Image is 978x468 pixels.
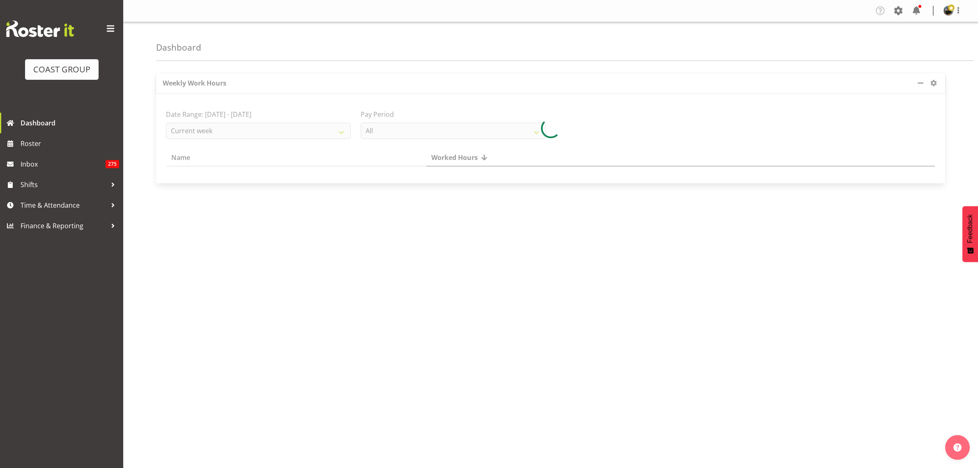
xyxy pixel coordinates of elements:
[966,214,974,243] span: Feedback
[21,117,119,129] span: Dashboard
[21,158,106,170] span: Inbox
[21,199,107,211] span: Time & Attendance
[21,220,107,232] span: Finance & Reporting
[962,206,978,262] button: Feedback - Show survey
[33,63,90,76] div: COAST GROUP
[953,443,962,452] img: help-xxl-2.png
[21,178,107,191] span: Shifts
[6,21,74,37] img: Rosterit website logo
[156,43,201,52] h4: Dashboard
[943,6,953,16] img: abe-denton65321ee68e143815db86bfb5b039cb77.png
[106,160,119,168] span: 275
[21,137,119,150] span: Roster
